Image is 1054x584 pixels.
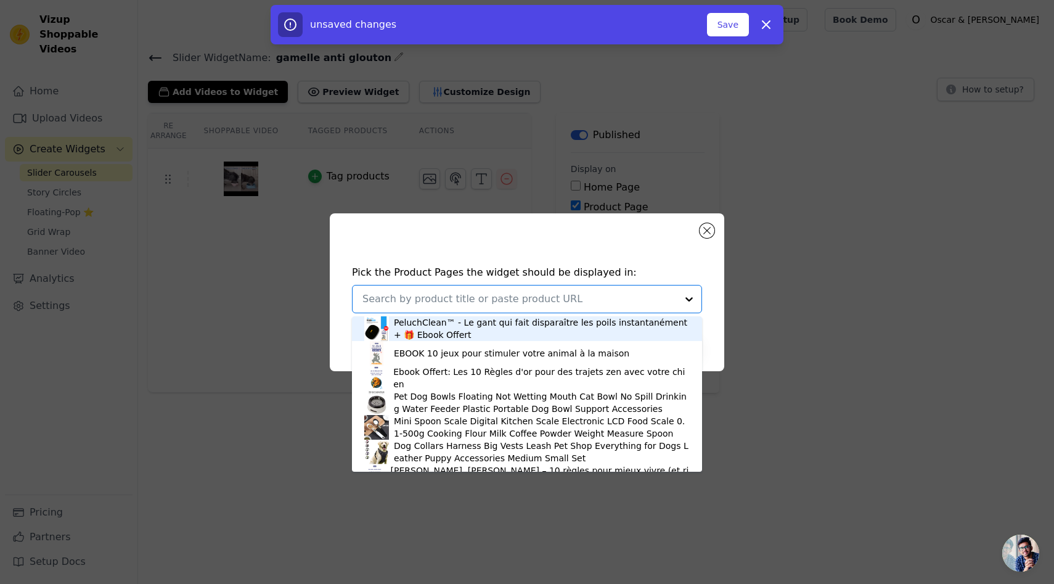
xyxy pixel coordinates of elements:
[394,415,690,440] div: Mini Spoon Scale Digital Kitchen Scale Electronic LCD Food Scale 0.1-500g Cooking Flour Milk Coff...
[700,223,714,238] button: Close modal
[310,19,396,30] span: unsaved changes
[394,347,629,360] div: EBOOK 10 jeux pour stimuler votre animal à la maison
[362,292,677,306] input: Search by product title or paste product URL
[364,366,388,390] img: product thumbnail
[364,341,389,366] img: product thumbnail
[364,390,389,415] img: product thumbnail
[364,440,389,464] img: product thumbnail
[394,440,690,464] div: Dog Collars Harness Big Vests Leash Pet Shop Everything for Dogs Leather Puppy Accessories Medium...
[352,265,702,280] h4: Pick the Product Pages the widget should be displayed in:
[364,415,389,440] img: product thumbnail
[364,464,386,489] img: product thumbnail
[394,316,690,341] div: PeluchClean™ - Le gant qui fait disparaître les poils instantanément + 🎁 Ebook Offert
[1002,535,1039,572] a: Ouvrir le chat
[364,316,389,341] img: product thumbnail
[707,13,749,36] button: Save
[393,366,690,390] div: Ebook Offert: Les 10 Règles d'or pour des trajets zen avec votre chien
[391,464,690,489] div: [PERSON_NAME], [PERSON_NAME] – 10 règles pour mieux vivre (et rire) avec lui
[394,390,690,415] div: Pet Dog Bowls Floating Not Wetting Mouth Cat Bowl No Spill Drinking Water Feeder Plastic Portable...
